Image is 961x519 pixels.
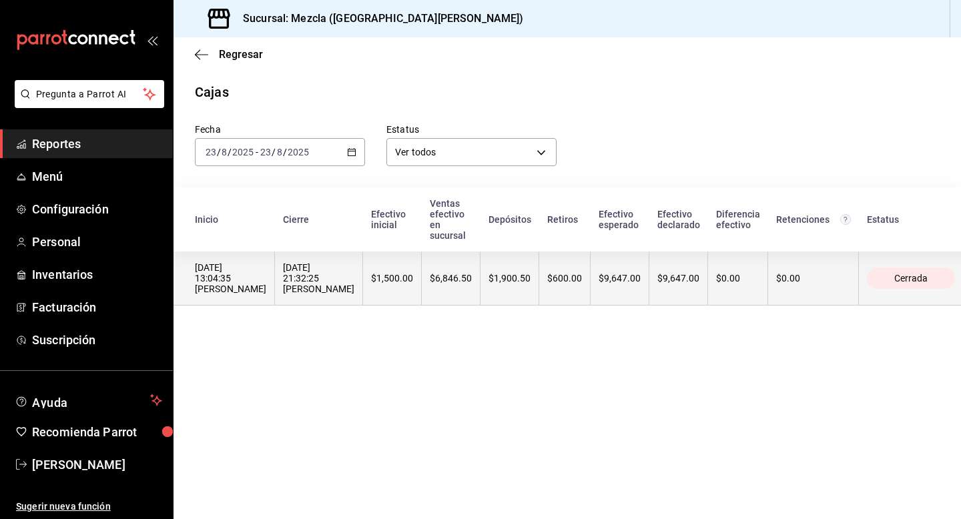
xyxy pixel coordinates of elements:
a: Pregunta a Parrot AI [9,97,164,111]
span: - [256,147,258,157]
span: Inventarios [32,266,162,284]
span: Configuración [32,200,162,218]
span: / [217,147,221,157]
input: ---- [287,147,310,157]
span: Cerrada [889,273,933,284]
span: Menú [32,167,162,185]
div: Depósitos [489,214,531,225]
div: $6,846.50 [430,273,472,284]
div: Cajas [195,82,229,102]
div: Efectivo inicial [371,209,414,230]
span: / [228,147,232,157]
input: -- [205,147,217,157]
input: -- [276,147,283,157]
div: $9,647.00 [599,273,641,284]
div: Ventas efectivo en sucursal [430,198,472,241]
div: [DATE] 13:04:35 [PERSON_NAME] [195,262,266,294]
div: [DATE] 21:32:25 [PERSON_NAME] [283,262,354,294]
span: Personal [32,233,162,251]
button: Regresar [195,48,263,61]
div: $0.00 [776,273,850,284]
div: $0.00 [716,273,759,284]
div: Ver todos [386,138,557,166]
span: [PERSON_NAME] [32,456,162,474]
span: Pregunta a Parrot AI [36,87,143,101]
span: Facturación [32,298,162,316]
div: $9,647.00 [657,273,699,284]
span: / [272,147,276,157]
span: Suscripción [32,331,162,349]
div: $1,900.50 [489,273,531,284]
div: Diferencia efectivo [716,209,760,230]
span: Recomienda Parrot [32,423,162,441]
h3: Sucursal: Mezcla ([GEOGRAPHIC_DATA][PERSON_NAME]) [232,11,523,27]
div: Estatus [867,214,956,225]
label: Fecha [195,125,365,134]
input: -- [221,147,228,157]
div: Retenciones [776,214,851,225]
span: Reportes [32,135,162,153]
div: Retiros [547,214,583,225]
span: Sugerir nueva función [16,500,162,514]
span: Ayuda [32,392,145,408]
div: $1,500.00 [371,273,413,284]
div: $600.00 [547,273,582,284]
div: Inicio [195,214,267,225]
button: Pregunta a Parrot AI [15,80,164,108]
div: Cierre [283,214,355,225]
label: Estatus [386,125,557,134]
button: open_drawer_menu [147,35,157,45]
span: Regresar [219,48,263,61]
span: / [283,147,287,157]
input: ---- [232,147,254,157]
input: -- [260,147,272,157]
svg: Total de retenciones de propinas registradas [840,214,851,225]
div: Efectivo declarado [657,209,700,230]
div: Efectivo esperado [599,209,641,230]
